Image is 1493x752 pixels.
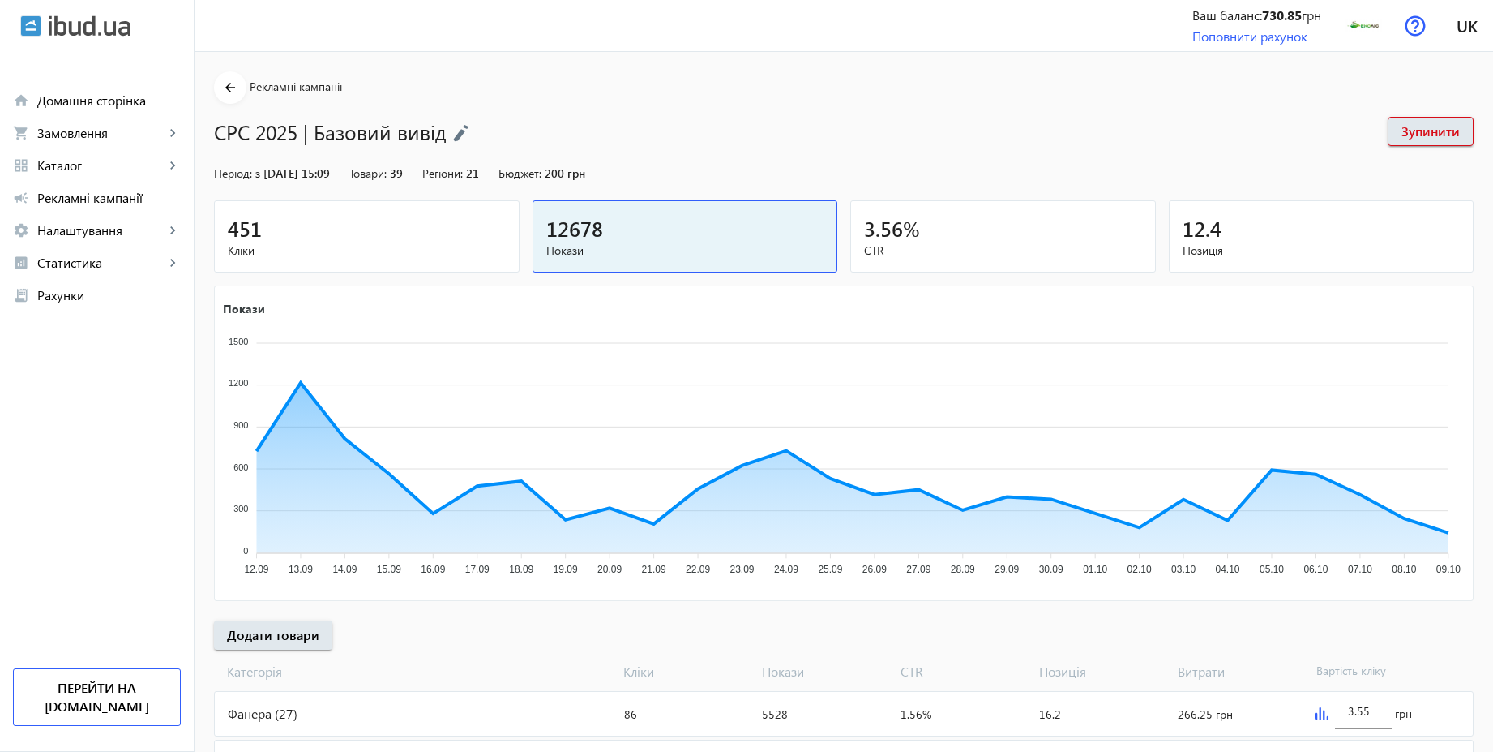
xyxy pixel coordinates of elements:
[228,243,506,259] span: Кліки
[228,215,262,242] span: 451
[390,165,403,181] span: 39
[762,707,788,722] span: 5528
[1388,117,1474,146] button: Зупинити
[1348,564,1372,575] tspan: 07.10
[1183,215,1221,242] span: 12.4
[1033,663,1171,681] span: Позиція
[774,564,798,575] tspan: 24.09
[1436,564,1461,575] tspan: 09.10
[1216,564,1240,575] tspan: 04.10
[642,564,666,575] tspan: 21.09
[1405,15,1426,37] img: help.svg
[951,564,975,575] tspan: 28.09
[37,287,181,303] span: Рахунки
[13,157,29,174] mat-icon: grid_view
[220,78,241,98] mat-icon: arrow_back
[349,165,387,181] span: Товари:
[864,215,903,242] span: 3.56
[1392,564,1416,575] tspan: 08.10
[227,626,319,644] span: Додати товари
[233,420,248,430] tspan: 900
[13,222,29,238] mat-icon: settings
[214,118,1371,146] h1: CPC 2025 | Базовий вивід
[233,504,248,514] tspan: 300
[215,692,618,736] div: Фанера (27)
[13,190,29,206] mat-icon: campaign
[1183,243,1461,259] span: Позиція
[13,92,29,109] mat-icon: home
[1260,564,1284,575] tspan: 05.10
[1039,564,1063,575] tspan: 30.09
[617,663,755,681] span: Кліки
[244,564,268,575] tspan: 12.09
[1310,663,1448,681] span: Вартість кліку
[13,287,29,303] mat-icon: receipt_long
[509,564,533,575] tspan: 18.09
[597,564,622,575] tspan: 20.09
[864,243,1142,259] span: CTR
[1127,564,1152,575] tspan: 02.10
[1303,564,1328,575] tspan: 06.10
[755,663,894,681] span: Покази
[686,564,710,575] tspan: 22.09
[289,564,313,575] tspan: 13.09
[818,564,842,575] tspan: 25.09
[13,125,29,141] mat-icon: shopping_cart
[49,15,130,37] img: ibud_text.svg
[377,564,401,575] tspan: 15.09
[1083,564,1107,575] tspan: 01.10
[37,92,181,109] span: Домашня сторінка
[465,564,490,575] tspan: 17.09
[243,546,248,556] tspan: 0
[1315,707,1328,720] img: graph.svg
[1345,7,1382,44] img: 2739263355c423cdc92742134541561-df0ec5a72f.png
[554,564,578,575] tspan: 19.09
[37,190,181,206] span: Рекламні кампанії
[214,621,332,650] button: Додати товари
[729,564,754,575] tspan: 23.09
[214,663,617,681] span: Категорія
[894,663,1033,681] span: CTR
[13,255,29,271] mat-icon: analytics
[545,165,585,181] span: 200 грн
[165,222,181,238] mat-icon: keyboard_arrow_right
[466,165,479,181] span: 21
[906,564,930,575] tspan: 27.09
[546,215,603,242] span: 12678
[624,707,637,722] span: 86
[546,243,824,259] span: Покази
[13,668,181,726] a: Перейти на [DOMAIN_NAME]
[1039,707,1061,722] span: 16.2
[1457,15,1478,36] span: uk
[1192,28,1307,45] a: Поповнити рахунок
[37,222,165,238] span: Налаштування
[37,255,165,271] span: Статистика
[233,462,248,471] tspan: 600
[332,564,357,575] tspan: 14.09
[214,165,260,181] span: Період: з
[901,707,931,722] span: 1.56%
[1192,6,1321,24] div: Ваш баланс: грн
[1401,122,1460,140] span: Зупинити
[903,215,920,242] span: %
[1262,6,1302,24] b: 730.85
[165,157,181,174] mat-icon: keyboard_arrow_right
[498,165,541,181] span: Бюджет:
[1171,564,1196,575] tspan: 03.10
[229,378,248,388] tspan: 1200
[165,255,181,271] mat-icon: keyboard_arrow_right
[37,157,165,174] span: Каталог
[250,79,342,94] span: Рекламні кампанії
[1171,663,1310,681] span: Витрати
[1178,707,1233,722] span: 266.25 грн
[229,336,248,346] tspan: 1500
[223,300,265,316] text: Покази
[263,165,330,181] span: [DATE] 15:09
[165,125,181,141] mat-icon: keyboard_arrow_right
[1395,706,1412,722] span: грн
[37,125,165,141] span: Замовлення
[862,564,887,575] tspan: 26.09
[995,564,1019,575] tspan: 29.09
[422,165,463,181] span: Регіони:
[421,564,445,575] tspan: 16.09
